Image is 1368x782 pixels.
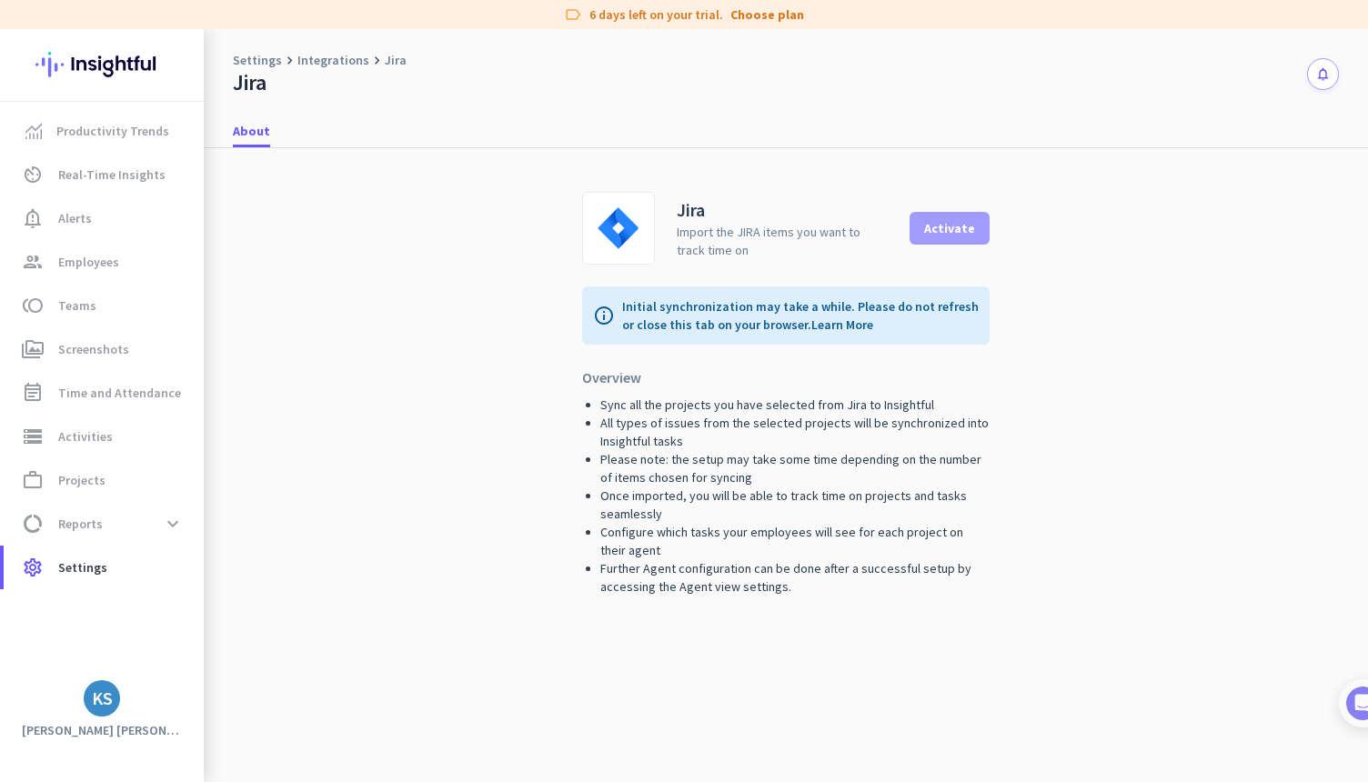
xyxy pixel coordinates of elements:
[4,196,204,240] a: notification_importantAlerts
[4,284,204,327] a: tollTeams
[58,207,92,229] span: Alerts
[58,556,107,578] span: Settings
[22,382,44,404] i: event_note
[156,507,189,540] button: expand_more
[22,556,44,578] i: settings
[4,371,204,415] a: event_noteTime and Attendance
[58,251,119,273] span: Employees
[600,450,990,486] li: Please note: the setup may take some time depending on the number of items chosen for syncing
[582,366,990,388] p: Overview
[92,689,113,707] div: KS
[233,51,282,69] a: Settings
[282,53,297,68] i: keyboard_arrow_right
[730,5,804,24] a: Choose plan
[811,316,873,333] a: Learn More
[4,458,204,502] a: work_outlineProjects
[297,51,369,69] a: Integrations
[593,305,615,326] i: info
[564,5,582,24] i: label
[25,123,42,139] img: menu-item
[22,164,44,185] i: av_timer
[924,222,975,235] div: Activate
[22,295,44,316] i: toll
[910,212,990,245] button: Activate
[58,513,103,535] span: Reports
[677,223,888,259] span: Import the JIRA items you want to track time on
[583,193,654,264] img: icon
[4,240,204,284] a: groupEmployees
[58,338,129,360] span: Screenshots
[233,69,267,96] div: Jira
[600,486,990,523] li: Once imported, you will be able to track time on projects and tasks seamlessly
[4,502,204,546] a: data_usageReportsexpand_more
[58,164,166,185] span: Real-Time Insights
[622,297,979,334] p: Initial synchronization may take a while. Please do not refresh or close this tab on your browser.
[4,327,204,371] a: perm_mediaScreenshots
[600,414,990,450] li: All types of issues from the selected projects will be synchronized into Insightful tasks
[677,197,888,223] p: Jira
[22,469,44,491] i: work_outline
[58,469,106,491] span: Projects
[4,109,204,153] a: menu-itemProductivity Trends
[22,207,44,229] i: notification_important
[35,29,168,100] img: Insightful logo
[4,415,204,458] a: storageActivities
[22,251,44,273] i: group
[22,426,44,447] i: storage
[4,153,204,196] a: av_timerReal-Time Insights
[369,53,385,68] i: keyboard_arrow_right
[22,513,44,535] i: data_usage
[600,559,990,596] li: Further Agent configuration can be done after a successful setup by accessing the Agent view sett...
[58,295,96,316] span: Teams
[58,426,113,447] span: Activities
[233,122,270,140] span: About
[600,396,990,414] li: Sync all the projects you have selected from Jira to Insightful
[1315,66,1331,82] i: notifications
[600,523,990,559] li: Configure which tasks your employees will see for each project on their agent
[56,120,169,142] span: Productivity Trends
[1307,58,1339,90] button: notifications
[4,546,204,589] a: settingsSettings
[58,382,181,404] span: Time and Attendance
[22,338,44,360] i: perm_media
[385,51,407,69] a: Jira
